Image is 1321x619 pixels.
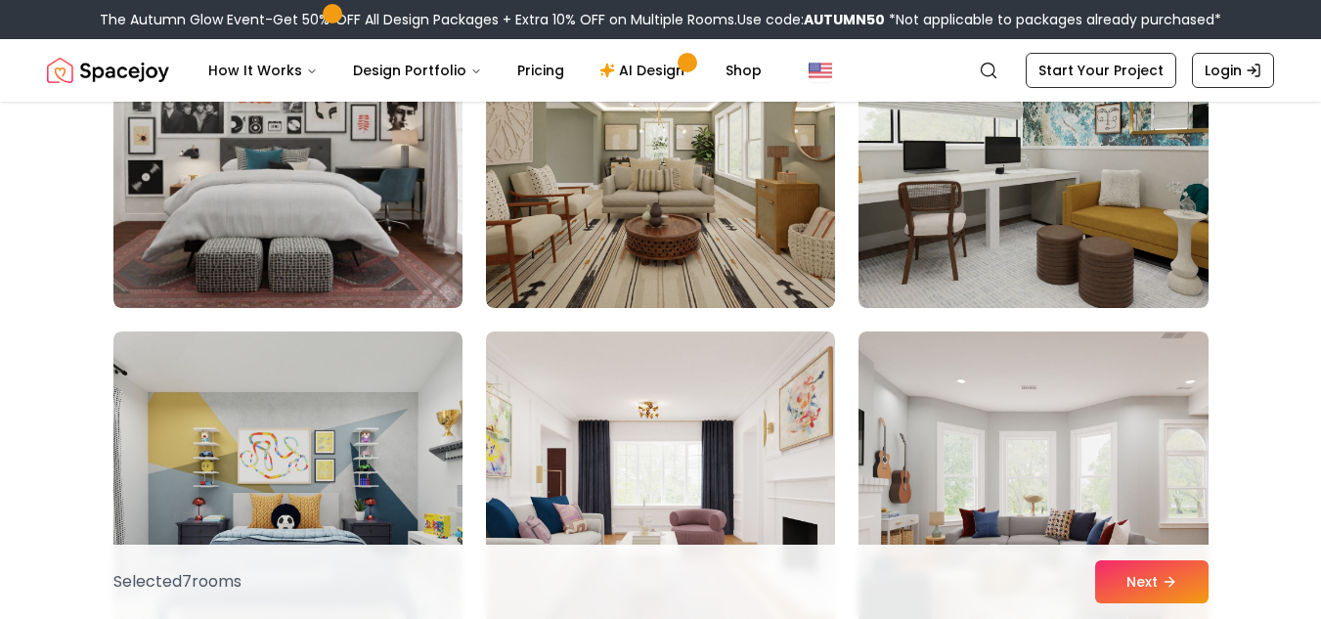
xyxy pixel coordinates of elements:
[710,51,777,90] a: Shop
[1026,53,1176,88] a: Start Your Project
[809,59,832,82] img: United States
[193,51,777,90] nav: Main
[584,51,706,90] a: AI Design
[47,51,169,90] a: Spacejoy
[47,51,169,90] img: Spacejoy Logo
[100,10,1221,29] div: The Autumn Glow Event-Get 50% OFF All Design Packages + Extra 10% OFF on Multiple Rooms.
[502,51,580,90] a: Pricing
[1192,53,1274,88] a: Login
[337,51,498,90] button: Design Portfolio
[737,10,885,29] span: Use code:
[113,570,242,594] p: Selected 7 room s
[804,10,885,29] b: AUTUMN50
[885,10,1221,29] span: *Not applicable to packages already purchased*
[193,51,333,90] button: How It Works
[47,39,1274,102] nav: Global
[1095,560,1209,603] button: Next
